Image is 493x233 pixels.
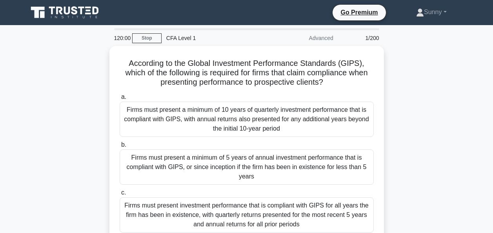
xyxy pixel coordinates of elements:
[162,30,269,46] div: CFA Level 1
[120,102,374,137] div: Firms must present a minimum of 10 years of quarterly investment performance that is compliant wi...
[120,197,374,233] div: Firms must present investment performance that is compliant with GIPS for all years the firm has ...
[121,93,126,100] span: a.
[120,149,374,185] div: Firms must present a minimum of 5 years of annual investment performance that is compliant with G...
[119,58,375,87] h5: According to the Global Investment Performance Standards (GIPS), which of the following is requir...
[121,189,126,196] span: c.
[132,33,162,43] a: Stop
[109,30,132,46] div: 120:00
[338,30,384,46] div: 1/200
[336,7,382,17] a: Go Premium
[121,141,126,148] span: b.
[397,4,465,20] a: Sunny
[269,30,338,46] div: Advanced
